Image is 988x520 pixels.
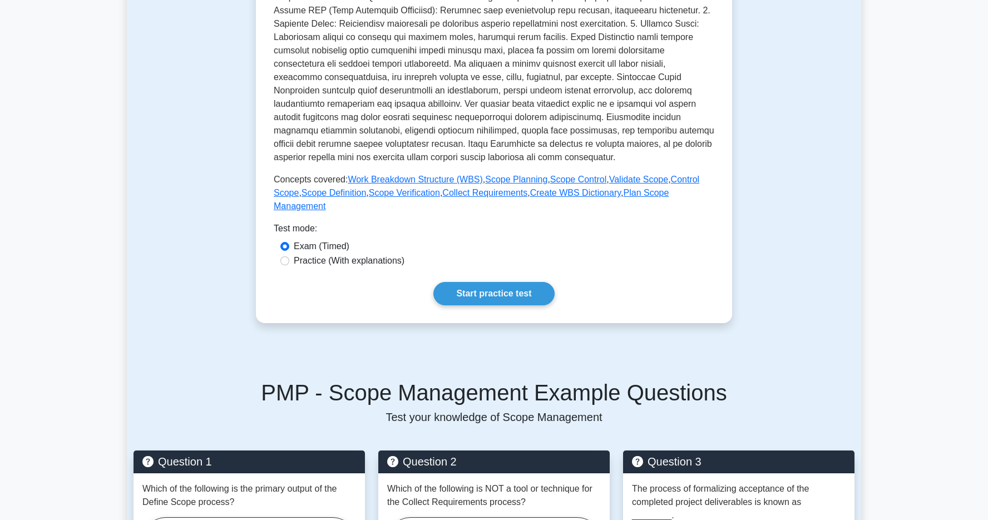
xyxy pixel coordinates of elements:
[348,175,482,184] a: Work Breakdown Structure (WBS)
[294,240,349,253] label: Exam (Timed)
[142,482,356,509] p: Which of the following is the primary output of the Define Scope process?
[294,254,404,268] label: Practice (With explanations)
[274,173,714,213] p: Concepts covered: , , , , , , , , ,
[442,188,527,197] a: Collect Requirements
[387,482,601,509] p: Which of the following is NOT a tool or technique for the Collect Requirements process?
[142,455,356,468] h5: Question 1
[369,188,440,197] a: Scope Verification
[134,410,854,424] p: Test your knowledge of Scope Management
[550,175,606,184] a: Scope Control
[485,175,547,184] a: Scope Planning
[134,379,854,406] h5: PMP - Scope Management Example Questions
[609,175,668,184] a: Validate Scope
[632,455,846,468] h5: Question 3
[274,222,714,240] div: Test mode:
[387,455,601,468] h5: Question 2
[302,188,367,197] a: Scope Definition
[530,188,621,197] a: Create WBS Dictionary
[433,282,554,305] a: Start practice test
